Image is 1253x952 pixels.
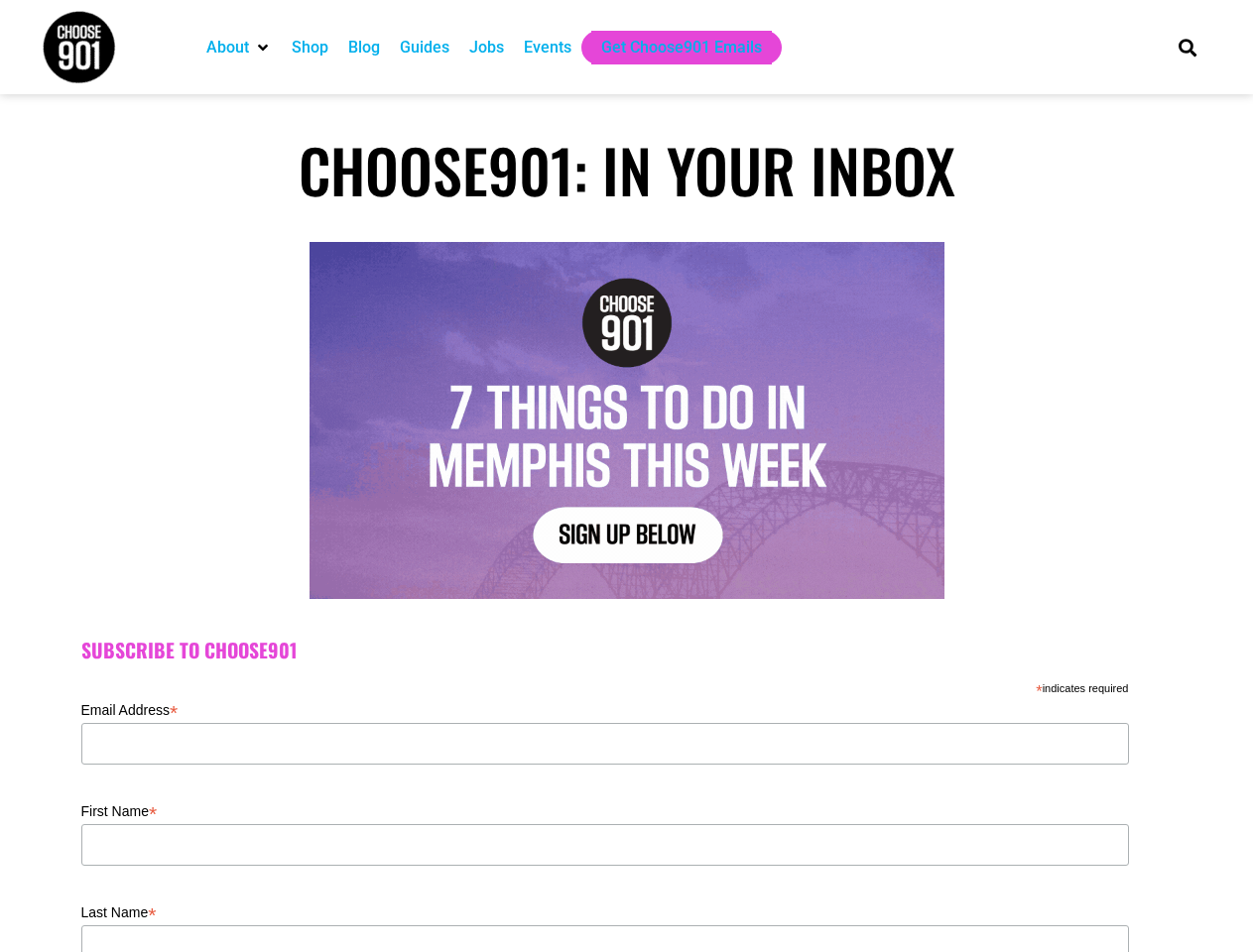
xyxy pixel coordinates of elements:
div: Search [1171,31,1203,63]
a: Blog [348,36,380,59]
label: Email Address [81,696,1129,720]
div: About [196,31,282,64]
img: Text graphic with "Choose 901" logo. Reads: "7 Things to Do in Memphis This Week. Sign Up Below."... [310,242,944,599]
a: Shop [292,36,328,59]
a: Events [524,36,571,59]
div: indicates required [81,677,1129,696]
a: Guides [400,36,449,59]
a: Get Choose901 Emails [601,36,762,59]
label: First Name [81,797,1129,821]
h1: Choose901: In Your Inbox [42,134,1212,205]
a: Jobs [469,36,504,59]
nav: Main nav [196,31,1145,64]
a: About [206,36,249,59]
h2: Subscribe to Choose901 [81,639,1173,662]
label: Last Name [81,898,1129,922]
